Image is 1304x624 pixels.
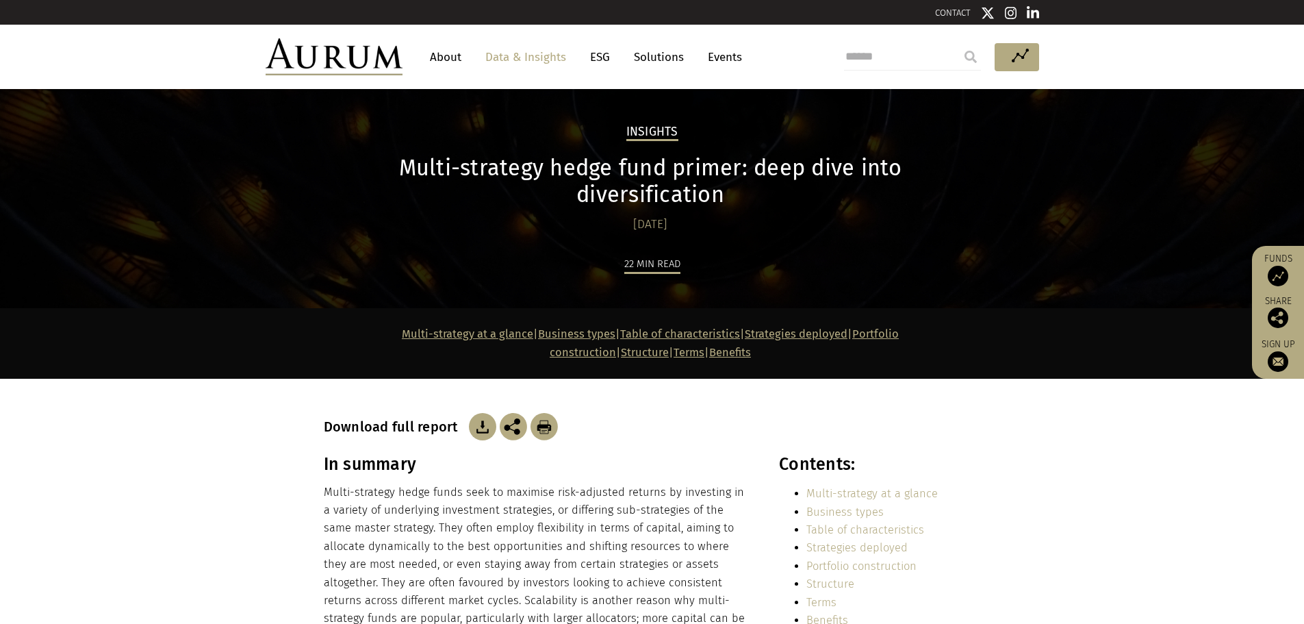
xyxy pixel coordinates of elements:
[806,523,924,536] a: Table of characteristics
[779,454,977,475] h3: Contents:
[583,45,617,70] a: ESG
[402,327,899,358] strong: | | | | | |
[530,413,558,440] img: Download Article
[1268,351,1288,372] img: Sign up to our newsletter
[1259,253,1297,286] a: Funds
[627,45,691,70] a: Solutions
[674,346,704,359] a: Terms
[704,346,709,359] strong: |
[621,346,669,359] a: Structure
[1268,266,1288,286] img: Access Funds
[1005,6,1017,20] img: Instagram icon
[423,45,468,70] a: About
[935,8,971,18] a: CONTACT
[957,43,984,71] input: Submit
[478,45,573,70] a: Data & Insights
[469,413,496,440] img: Download Article
[624,255,680,274] div: 22 min read
[620,327,740,340] a: Table of characteristics
[806,577,854,590] a: Structure
[709,346,751,359] a: Benefits
[1268,308,1288,328] img: Share this post
[745,327,847,340] a: Strategies deployed
[806,596,836,609] a: Terms
[626,125,678,141] h2: Insights
[981,6,995,20] img: Twitter icon
[538,327,615,340] a: Business types
[806,560,917,573] a: Portfolio construction
[324,454,750,475] h3: In summary
[1259,338,1297,372] a: Sign up
[701,45,742,70] a: Events
[806,487,938,500] a: Multi-strategy at a glance
[1259,297,1297,328] div: Share
[324,419,465,435] h3: Download full report
[266,38,402,75] img: Aurum
[1027,6,1039,20] img: Linkedin icon
[324,155,977,208] h1: Multi-strategy hedge fund primer: deep dive into diversification
[324,215,977,234] div: [DATE]
[500,413,527,440] img: Share this post
[806,541,908,554] a: Strategies deployed
[402,327,533,340] a: Multi-strategy at a glance
[806,506,884,519] a: Business types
